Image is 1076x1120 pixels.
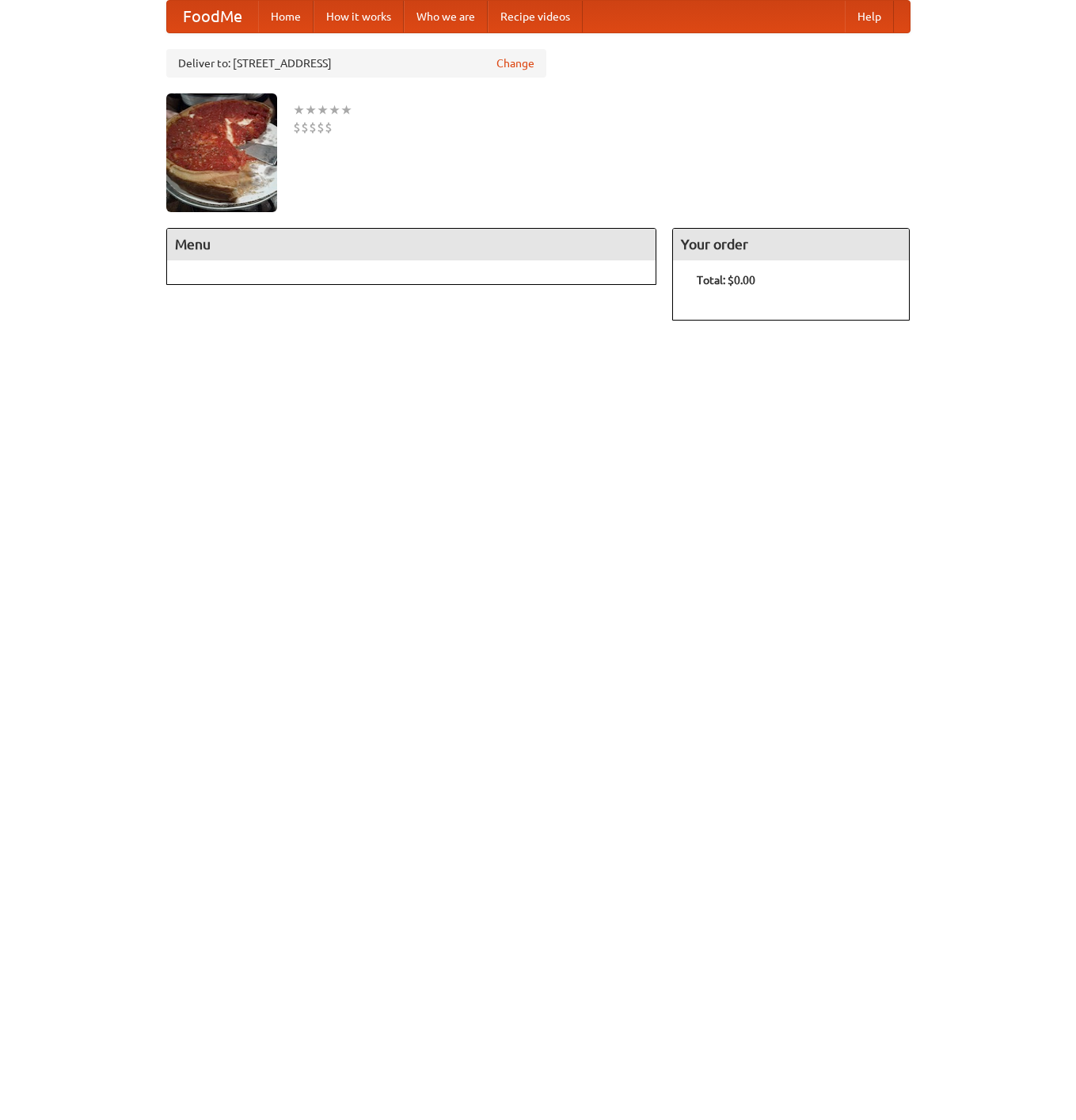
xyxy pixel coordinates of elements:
a: Help [845,1,894,32]
li: $ [293,119,301,136]
li: ★ [293,101,305,119]
li: ★ [329,101,340,119]
a: Change [496,55,534,71]
h4: Your order [673,229,909,260]
li: ★ [317,101,329,119]
a: Recipe videos [488,1,583,32]
h4: Menu [167,229,656,260]
li: $ [325,119,333,136]
a: How it works [314,1,404,32]
li: $ [301,119,309,136]
div: Deliver to: [STREET_ADDRESS] [166,49,546,78]
a: FoodMe [167,1,258,32]
a: Home [258,1,314,32]
li: $ [317,119,325,136]
li: ★ [305,101,317,119]
li: ★ [340,101,352,119]
li: $ [309,119,317,136]
img: angular.jpg [166,93,277,212]
a: Who we are [404,1,488,32]
b: Total: $0.00 [697,274,755,287]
